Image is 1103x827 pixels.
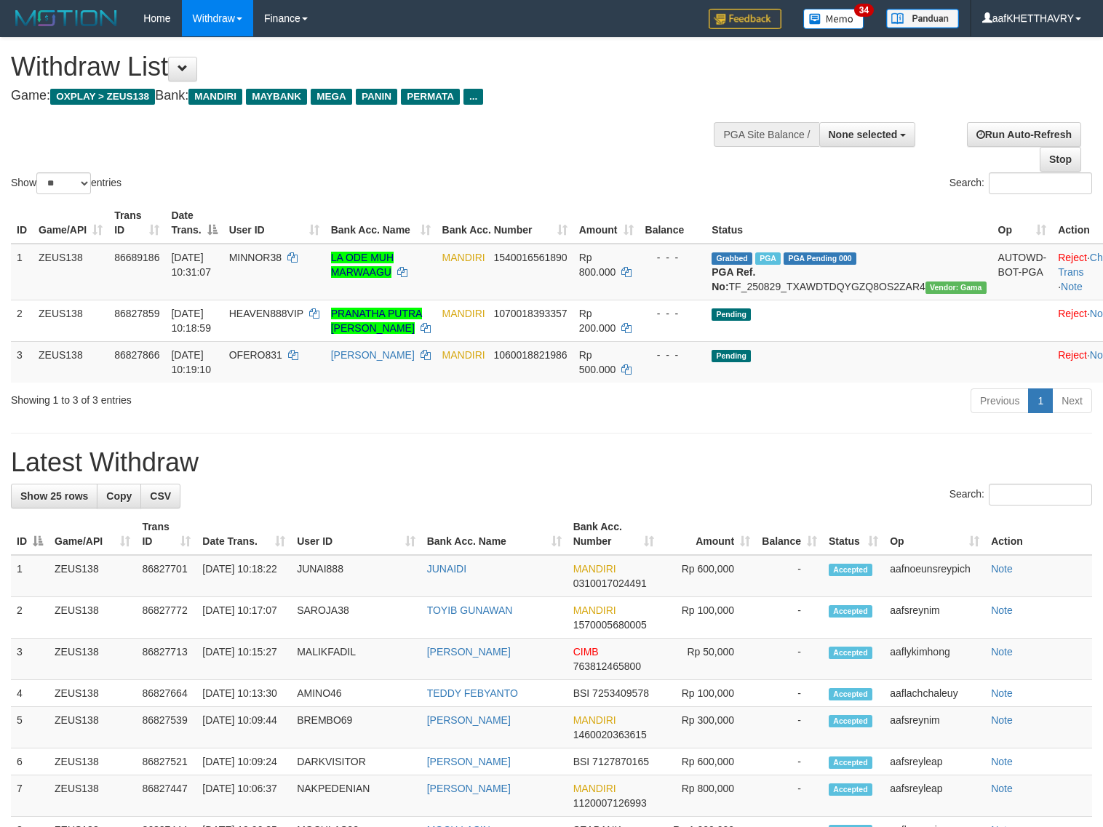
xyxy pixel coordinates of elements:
[36,172,91,194] select: Showentries
[573,797,647,809] span: Copy 1120007126993 to clipboard
[427,687,518,699] a: TEDDY FEBYANTO
[291,680,421,707] td: AMINO46
[985,514,1092,555] th: Action
[756,597,823,639] td: -
[150,490,171,502] span: CSV
[11,448,1092,477] h1: Latest Withdraw
[165,202,223,244] th: Date Trans.: activate to sort column descending
[493,308,567,319] span: Copy 1070018393357 to clipboard
[829,564,872,576] span: Accepted
[949,172,1092,194] label: Search:
[11,341,33,383] td: 3
[992,244,1053,300] td: AUTOWD-BOT-PGA
[331,252,394,278] a: LA ODE MUH MARWAAGU
[573,646,599,658] span: CIMB
[568,514,660,555] th: Bank Acc. Number: activate to sort column ascending
[573,563,616,575] span: MANDIRI
[49,514,136,555] th: Game/API: activate to sort column ascending
[660,707,757,748] td: Rp 300,000
[401,89,460,105] span: PERMATA
[196,639,291,680] td: [DATE] 10:15:27
[1058,349,1087,361] a: Reject
[992,202,1053,244] th: Op: activate to sort column ascending
[427,646,511,658] a: [PERSON_NAME]
[229,252,282,263] span: MINNOR38
[989,484,1092,506] input: Search:
[427,714,511,726] a: [PERSON_NAME]
[573,729,647,740] span: Copy 1460020363615 to clipboard
[33,244,108,300] td: ZEUS138
[11,514,49,555] th: ID: activate to sort column descending
[884,514,985,555] th: Op: activate to sort column ascending
[645,306,701,321] div: - - -
[823,514,884,555] th: Status: activate to sort column ascending
[11,680,49,707] td: 4
[1058,308,1087,319] a: Reject
[660,680,757,707] td: Rp 100,000
[291,639,421,680] td: MALIKFADIL
[573,660,641,672] span: Copy 763812465800 to clipboard
[645,348,701,362] div: - - -
[706,244,992,300] td: TF_250829_TXAWDTDQYGZQ8OS2ZAR4
[229,349,282,361] span: OFERO831
[463,89,483,105] span: ...
[136,555,196,597] td: 86827701
[427,783,511,794] a: [PERSON_NAME]
[949,484,1092,506] label: Search:
[196,748,291,775] td: [DATE] 10:09:24
[49,555,136,597] td: ZEUS138
[11,639,49,680] td: 3
[756,555,823,597] td: -
[579,252,616,278] span: Rp 800.000
[291,514,421,555] th: User ID: activate to sort column ascending
[991,646,1013,658] a: Note
[114,308,159,319] span: 86827859
[579,349,616,375] span: Rp 500.000
[50,89,155,105] span: OXPLAY > ZEUS138
[331,349,415,361] a: [PERSON_NAME]
[884,707,985,748] td: aafsreynim
[11,707,49,748] td: 5
[829,605,872,618] span: Accepted
[291,775,421,817] td: NAKPEDENIAN
[884,775,985,817] td: aafsreyleap
[714,122,819,147] div: PGA Site Balance /
[829,129,898,140] span: None selected
[967,122,1081,147] a: Run Auto-Refresh
[706,202,992,244] th: Status
[884,680,985,707] td: aaflachchaleuy
[11,244,33,300] td: 1
[427,756,511,767] a: [PERSON_NAME]
[97,484,141,508] a: Copy
[854,4,874,17] span: 34
[11,387,449,407] div: Showing 1 to 3 of 3 entries
[991,687,1013,699] a: Note
[442,349,485,361] span: MANDIRI
[427,604,513,616] a: TOYIB GUNAWAN
[136,514,196,555] th: Trans ID: activate to sort column ascending
[829,783,872,796] span: Accepted
[756,514,823,555] th: Balance: activate to sort column ascending
[573,202,640,244] th: Amount: activate to sort column ascending
[311,89,352,105] span: MEGA
[991,563,1013,575] a: Note
[971,388,1029,413] a: Previous
[884,639,985,680] td: aaflykimhong
[108,202,165,244] th: Trans ID: activate to sort column ascending
[136,748,196,775] td: 86827521
[660,639,757,680] td: Rp 50,000
[33,300,108,341] td: ZEUS138
[660,597,757,639] td: Rp 100,000
[11,555,49,597] td: 1
[660,748,757,775] td: Rp 600,000
[645,250,701,265] div: - - -
[442,252,485,263] span: MANDIRI
[136,775,196,817] td: 86827447
[49,775,136,817] td: ZEUS138
[11,748,49,775] td: 6
[223,202,325,244] th: User ID: activate to sort column ascending
[421,514,568,555] th: Bank Acc. Name: activate to sort column ascending
[991,756,1013,767] a: Note
[884,555,985,597] td: aafnoeunsreypich
[1028,388,1053,413] a: 1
